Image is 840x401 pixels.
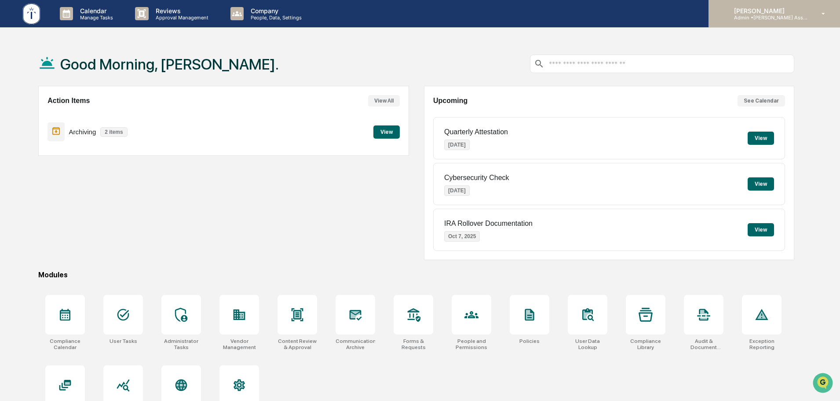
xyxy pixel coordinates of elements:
[69,128,96,136] p: Archiving
[812,372,836,396] iframe: Open customer support
[60,55,279,73] h1: Good Morning, [PERSON_NAME].
[727,15,809,21] p: Admin • [PERSON_NAME] Asset Management LLC
[136,96,160,107] button: See all
[9,198,16,205] div: 🔎
[748,177,774,191] button: View
[519,338,540,344] div: Policies
[9,67,25,83] img: 1746055101610-c473b297-6a78-478c-a979-82029cc54cd1
[64,181,71,188] div: 🗄️
[18,67,34,83] img: 8933085812038_c878075ebb4cc5468115_72.jpg
[78,143,96,151] span: [DATE]
[73,120,76,127] span: •
[394,338,433,350] div: Forms & Requests
[452,338,491,350] div: People and Permissions
[100,127,127,137] p: 2 items
[738,95,785,107] button: See Calendar
[444,231,480,242] p: Oct 7, 2025
[60,177,113,192] a: 🗄️Attestations
[45,338,85,350] div: Compliance Calendar
[38,271,794,279] div: Modules
[9,98,59,105] div: Past conversations
[373,127,400,136] a: View
[9,181,16,188] div: 🖐️
[742,338,782,350] div: Exception Reporting
[219,338,259,350] div: Vendor Management
[47,97,90,105] h2: Action Items
[40,67,144,76] div: Start new chat
[149,7,213,15] p: Reviews
[18,180,57,189] span: Preclearance
[368,95,400,107] button: View All
[150,70,160,81] button: Start new chat
[444,220,533,228] p: IRA Rollover Documentation
[444,128,508,136] p: Quarterly Attestation
[27,120,71,127] span: [PERSON_NAME]
[161,338,201,350] div: Administrator Tasks
[21,2,42,26] img: logo
[40,76,121,83] div: We're available if you need us!
[444,174,509,182] p: Cybersecurity Check
[88,218,106,225] span: Pylon
[727,7,809,15] p: [PERSON_NAME]
[444,185,470,196] p: [DATE]
[78,120,96,127] span: [DATE]
[433,97,467,105] h2: Upcoming
[684,338,723,350] div: Audit & Document Logs
[5,177,60,192] a: 🖐️Preclearance
[73,143,76,151] span: •
[149,15,213,21] p: Approval Management
[73,15,117,21] p: Manage Tasks
[9,18,160,33] p: How can we help?
[244,7,306,15] p: Company
[748,132,774,145] button: View
[9,135,23,149] img: Tammy Steffen
[373,125,400,139] button: View
[278,338,317,350] div: Content Review & Approval
[5,193,59,209] a: 🔎Data Lookup
[626,338,665,350] div: Compliance Library
[73,7,117,15] p: Calendar
[73,180,109,189] span: Attestations
[9,111,23,125] img: Tammy Steffen
[748,223,774,236] button: View
[62,218,106,225] a: Powered byPylon
[444,140,470,150] p: [DATE]
[110,338,137,344] div: User Tasks
[27,143,71,151] span: [PERSON_NAME]
[244,15,306,21] p: People, Data, Settings
[18,197,55,206] span: Data Lookup
[568,338,607,350] div: User Data Lookup
[336,338,375,350] div: Communications Archive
